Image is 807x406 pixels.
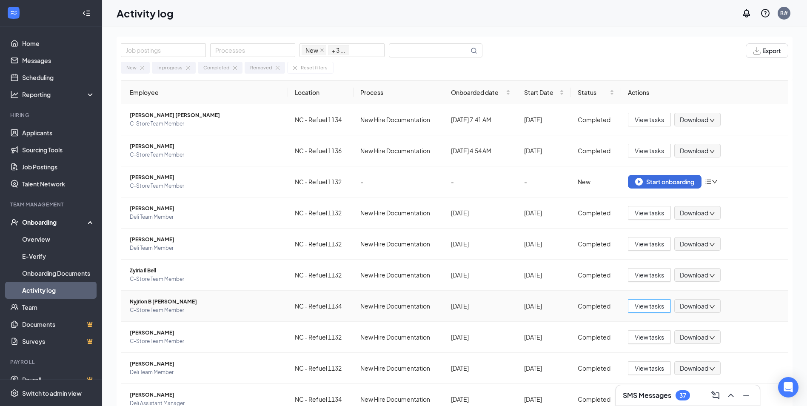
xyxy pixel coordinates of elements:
span: Start Date [524,88,558,97]
div: Removed [250,64,272,71]
div: [DATE] [524,239,564,249]
div: Completed [578,115,614,124]
div: [DATE] [451,270,511,280]
button: View tasks [628,113,671,126]
div: Reset filters [301,64,328,71]
span: Download [680,302,708,311]
th: Location [288,81,354,104]
span: down [709,117,715,123]
td: New Hire Documentation [354,135,444,166]
div: Completed [578,363,614,373]
div: Team Management [10,201,93,208]
button: View tasks [628,268,671,282]
span: [PERSON_NAME] [130,173,281,182]
div: [DATE] 4:54 AM [451,146,511,155]
div: Payroll [10,358,93,366]
a: Team [22,299,95,316]
div: [DATE] [524,332,564,342]
td: NC - Refuel 1132 [288,260,354,291]
td: NC - Refuel 1134 [288,291,354,322]
td: - [354,166,444,197]
td: New Hire Documentation [354,291,444,322]
span: [PERSON_NAME] [130,142,281,151]
div: [DATE] [451,363,511,373]
span: Onboarded date [451,88,505,97]
span: View tasks [635,332,664,342]
svg: MagnifyingGlass [471,47,477,54]
button: Start onboarding [628,175,701,189]
svg: Analysis [10,90,19,99]
div: Completed [578,301,614,311]
th: Start Date [517,81,571,104]
span: Download [680,209,708,217]
span: down [712,179,718,185]
span: [PERSON_NAME] [130,329,281,337]
span: New [302,45,326,55]
th: Process [354,81,444,104]
a: Home [22,35,95,52]
span: Deli Team Member [130,368,281,377]
td: NC - Refuel 1132 [288,322,354,353]
div: [DATE] [451,332,511,342]
button: View tasks [628,206,671,220]
div: [DATE] [524,363,564,373]
span: + 3 ... [328,45,349,55]
button: View tasks [628,299,671,313]
div: Switch to admin view [22,389,82,397]
svg: ComposeMessage [710,390,721,400]
span: [PERSON_NAME] [130,360,281,368]
svg: Settings [10,389,19,397]
div: In progress [157,64,183,71]
span: Status [578,88,608,97]
a: Sourcing Tools [22,141,95,158]
svg: Minimize [741,390,751,400]
h3: SMS Messages [623,391,671,400]
span: Deli Team Member [130,213,281,221]
span: Nyjrion B [PERSON_NAME] [130,297,281,306]
div: R# [780,9,788,17]
span: [PERSON_NAME] [130,204,281,213]
svg: Collapse [82,9,91,17]
span: Download [680,115,708,124]
div: Completed [203,64,229,71]
span: Download [680,364,708,373]
svg: Notifications [741,8,752,18]
span: close [320,48,324,52]
a: Overview [22,231,95,248]
span: Download [680,333,708,342]
div: [DATE] [451,239,511,249]
div: New [578,177,614,186]
span: down [709,304,715,310]
div: [DATE] [524,208,564,217]
span: Export [762,48,781,54]
div: Start onboarding [635,178,694,186]
div: Completed [578,395,614,404]
span: down [709,149,715,154]
div: [DATE] [451,301,511,311]
div: [DATE] [524,115,564,124]
span: Download [680,146,708,155]
div: Completed [578,146,614,155]
a: Activity log [22,282,95,299]
div: Open Intercom Messenger [778,377,798,397]
span: Download [680,271,708,280]
div: [DATE] [524,270,564,280]
h1: Activity log [117,6,174,20]
a: Onboarding Documents [22,265,95,282]
span: bars [705,178,712,185]
a: DocumentsCrown [22,316,95,333]
td: New Hire Documentation [354,353,444,384]
a: Applicants [22,124,95,141]
svg: WorkstreamLogo [9,9,18,17]
td: NC - Refuel 1136 [288,135,354,166]
div: [DATE] [451,395,511,404]
div: Completed [578,208,614,217]
div: Completed [578,270,614,280]
span: View tasks [635,115,664,124]
svg: UserCheck [10,218,19,226]
div: Onboarding [22,218,88,226]
span: C-Store Team Member [130,306,281,315]
td: - [517,166,571,197]
a: Scheduling [22,69,95,86]
div: Hiring [10,112,93,119]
